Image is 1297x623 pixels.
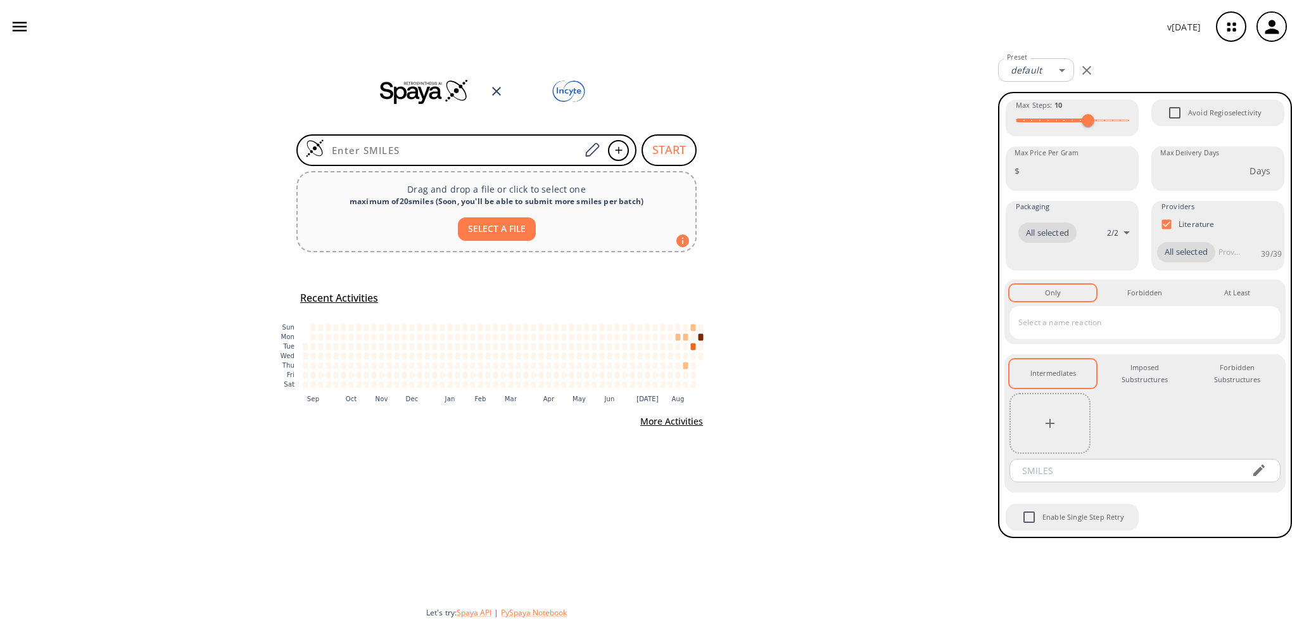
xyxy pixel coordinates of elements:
span: Enable Single Step Retry [1016,504,1042,530]
text: Wed [281,352,294,359]
span: Packaging [1016,201,1049,212]
img: Team logo [524,77,613,106]
em: default [1011,64,1042,76]
span: Enable Single Step Retry [1042,511,1125,523]
div: Only [1045,287,1061,299]
button: Intermediates [1009,359,1096,388]
button: At Least [1194,285,1281,301]
span: All selected [1018,227,1077,240]
text: May [573,395,586,402]
text: Jan [445,395,455,402]
text: Apr [543,395,555,402]
span: All selected [1157,246,1215,259]
div: Let's try: [426,607,988,618]
input: Select a name reaction [1015,312,1256,333]
g: x-axis tick label [307,395,685,402]
button: Spaya API [457,607,491,618]
p: 2 / 2 [1107,228,1118,238]
text: Sep [307,395,319,402]
text: Tue [282,343,294,350]
input: SMILES [1013,459,1241,482]
span: Avoid Regioselectivity [1161,100,1188,126]
label: Max Delivery Days [1160,148,1219,158]
text: Dec [406,395,419,402]
input: Provider name [1215,242,1243,262]
div: Forbidden Substructures [1204,362,1270,385]
span: Providers [1161,201,1194,212]
h5: Recent Activities [300,292,378,305]
input: Enter SMILES [324,144,580,157]
p: 39 / 39 [1261,248,1282,259]
g: cell [303,324,704,388]
text: Jun [604,395,614,402]
div: At Least [1224,287,1250,299]
text: Mon [281,333,294,340]
p: Days [1250,164,1270,177]
div: Intermediates [1030,368,1076,379]
p: $ [1015,164,1020,177]
text: Thu [282,362,294,369]
span: | [491,607,501,618]
button: Imposed Substructures [1101,359,1188,388]
button: Recent Activities [295,288,383,309]
text: Fri [287,371,294,378]
p: Literature [1179,219,1215,229]
button: Only [1009,285,1096,301]
p: Drag and drop a file or click to select one [308,183,685,196]
text: Sat [284,381,294,388]
label: Preset [1007,53,1027,62]
img: Logo Spaya [305,139,324,158]
span: Avoid Regioselectivity [1188,107,1262,119]
div: maximum of 20 smiles ( Soon, you'll be able to submit more smiles per batch ) [308,196,685,207]
button: PySpaya Notebook [501,607,567,618]
div: Forbidden [1127,287,1162,299]
button: Forbidden Substructures [1194,359,1281,388]
text: Aug [672,395,685,402]
img: Spaya logo [380,79,469,104]
g: y-axis tick label [281,324,294,388]
label: Max Price Per Gram [1015,148,1079,158]
span: Max Steps : [1016,100,1062,111]
text: Sun [282,324,294,331]
text: Oct [346,395,357,402]
button: More Activities [635,410,708,434]
div: When Single Step Retry is enabled, if no route is found during retrosynthesis, a retry is trigger... [1004,503,1140,532]
text: Nov [376,395,388,402]
div: Imposed Substructures [1111,362,1178,385]
text: Mar [505,395,517,402]
p: v [DATE] [1167,20,1201,34]
text: Feb [474,395,486,402]
button: SELECT A FILE [458,217,536,241]
strong: 10 [1054,100,1062,110]
button: Forbidden [1101,285,1188,301]
button: START [642,134,697,166]
text: [DATE] [636,395,659,402]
